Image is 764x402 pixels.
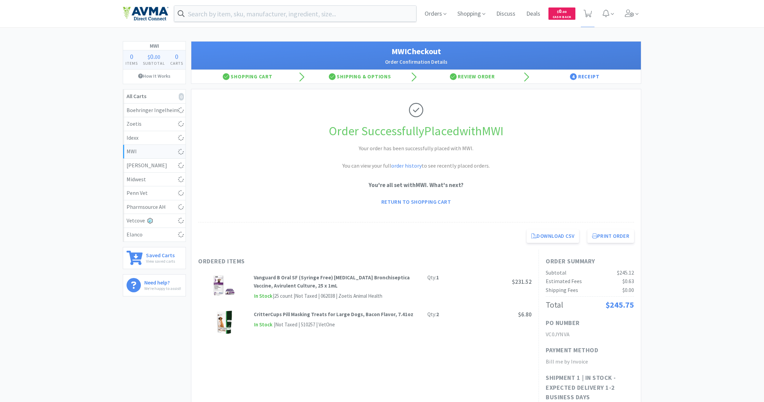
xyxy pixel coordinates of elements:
[123,60,141,66] h4: Items
[273,321,335,329] div: | Not Taxed | 510257 | VetOne
[427,310,439,319] div: Qty:
[123,145,186,159] a: MWI
[198,45,634,58] h1: MWI Checkout
[141,60,168,66] h4: Subtotal
[123,200,186,214] a: Pharmsource AH
[127,134,182,142] div: Idexx
[130,52,133,61] span: 0
[141,53,168,60] div: .
[546,345,598,355] h1: Payment Method
[150,52,153,61] span: 0
[144,278,181,285] h6: Need help?
[546,357,634,366] h2: Bill me by Invoice
[198,257,403,266] h1: Ordered Items
[254,311,413,318] strong: CritterCups Pill Masking Treats for Large Dogs, Bacon Flavor, 7.41oz
[622,278,634,284] span: $0.63
[546,257,634,266] h1: Order Summary
[123,228,186,242] a: Elanco
[146,258,175,264] p: View saved carts
[123,214,186,228] a: Vetcove
[167,60,186,66] h4: Carts
[494,11,518,17] a: Discuss
[123,186,186,200] a: Penn Vet
[144,285,181,292] p: We're happy to assist!
[416,70,529,83] div: Review Order
[548,4,575,23] a: $0.00Cash Back
[622,287,634,293] span: $0.00
[123,159,186,173] a: [PERSON_NAME]
[570,73,577,80] span: 4
[391,162,422,169] a: order history
[546,330,634,339] h2: VC0JYNVA
[553,15,571,20] span: Cash Back
[127,203,182,212] div: Pharmsource AH
[527,229,579,243] a: Download CSV
[175,52,178,61] span: 0
[524,11,543,17] a: Deals
[546,318,580,328] h1: PO Number
[212,274,236,297] img: 0e65a45ffe1e425face62000465054f5_174366.png
[198,121,634,141] h1: Order Successfully Placed with MWI
[127,161,182,170] div: [PERSON_NAME]
[198,181,634,190] p: You're all set with MWI . What's next?
[254,321,273,329] span: In Stock
[123,6,168,21] img: e4e33dab9f054f5782a47901c742baa9_102.png
[546,277,582,286] div: Estimated Fees
[254,292,273,300] span: In Stock
[123,247,186,269] a: Saved CartsView saved carts
[254,274,410,289] strong: Vanguard B Oral SF (Syringe Free) [MEDICAL_DATA] Bronchiseptica Vaccine, Avirulent Culture, 25 x 1mL
[123,69,186,82] a: How It Works
[512,278,532,285] span: $231.52
[123,42,186,50] h1: MWI
[179,93,184,100] i: 0
[127,189,182,198] div: Penn Vet
[273,293,293,299] span: | 25 count
[427,274,439,282] div: Qty:
[155,53,160,60] span: 00
[377,195,456,208] a: Return to Shopping Cart
[127,230,182,239] div: Elanco
[518,311,532,318] span: $6.80
[127,175,182,184] div: Midwest
[123,104,186,118] a: Boehringer Ingelheim
[123,131,186,145] a: Idexx
[561,10,567,14] span: . 00
[304,70,416,83] div: Shipping & Options
[587,229,634,243] button: Print Order
[529,70,641,83] div: Receipt
[127,106,182,115] div: Boehringer Ingelheim
[605,299,634,310] span: $245.75
[546,286,578,295] div: Shipping Fees
[146,251,175,258] h6: Saved Carts
[557,10,559,14] span: $
[148,53,150,60] span: $
[557,8,567,14] span: 0
[546,298,563,311] div: Total
[123,117,186,131] a: Zoetis
[436,311,439,318] strong: 2
[293,292,382,300] div: | Not Taxed | 062038 | Zoetis Animal Health
[174,6,416,21] input: Search by item, sku, manufacturer, ingredient, size...
[191,70,304,83] div: Shopping Cart
[198,58,634,66] h2: Order Confirmation Details
[436,274,439,281] strong: 1
[216,310,232,334] img: 5b9baeef08364e83952bbe7ce7f8ec0f_302786.png
[127,93,146,99] strong: All Carts
[127,120,182,128] div: Zoetis
[123,173,186,187] a: Midwest
[546,268,567,277] div: Subtotal
[123,90,186,104] a: All Carts0
[127,216,182,225] div: Vetcove
[617,269,634,276] span: $245.12
[127,147,182,156] div: MWI
[314,144,518,170] h2: Your order has been successfully placed with MWI. You can view your full to see recently placed o...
